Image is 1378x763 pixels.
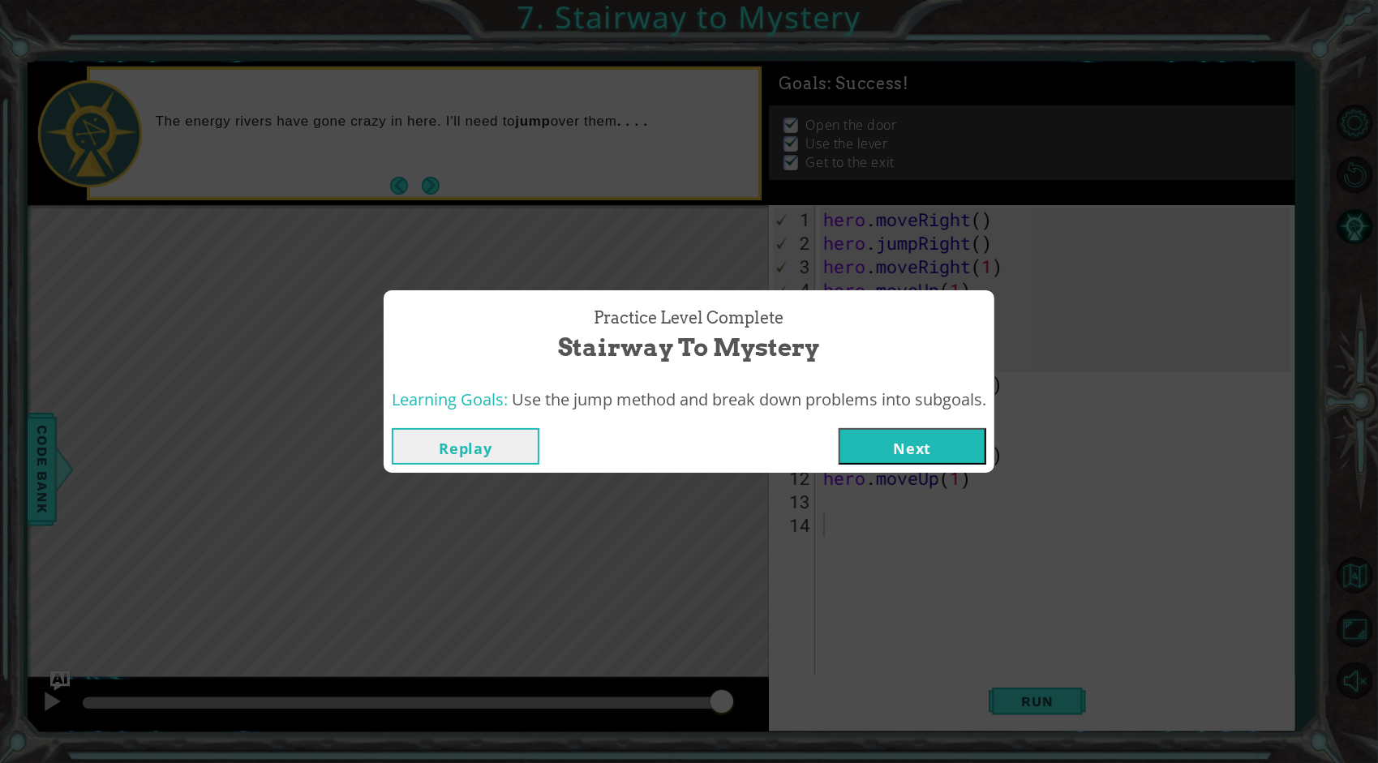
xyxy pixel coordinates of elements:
[512,388,986,410] span: Use the jump method and break down problems into subgoals.
[839,428,986,465] button: Next
[392,428,539,465] button: Replay
[595,306,784,330] span: Practice Level Complete
[392,388,508,410] span: Learning Goals:
[559,330,820,365] span: Stairway to Mystery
